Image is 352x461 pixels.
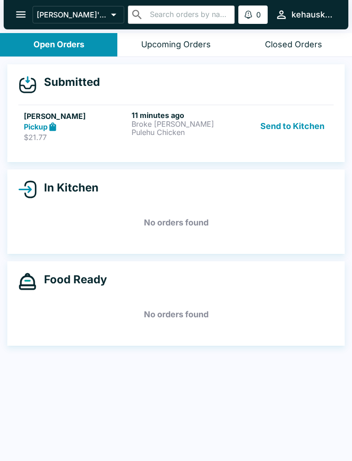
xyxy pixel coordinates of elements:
h4: Submitted [37,75,100,89]
button: open drawer [9,3,33,26]
button: kehauskitchen [271,5,337,24]
div: Closed Orders [265,39,322,50]
h6: 11 minutes ago [132,111,236,120]
button: Send to Kitchen [257,111,328,142]
p: $21.77 [24,133,128,142]
button: [PERSON_NAME]'s Kitchen [33,6,124,23]
h5: No orders found [18,206,334,239]
p: [PERSON_NAME]'s Kitchen [37,10,107,19]
input: Search orders by name or phone number [147,8,231,21]
strong: Pickup [24,122,48,131]
div: Open Orders [33,39,84,50]
div: Upcoming Orders [141,39,211,50]
h4: Food Ready [37,273,107,287]
h5: No orders found [18,298,334,331]
div: kehauskitchen [291,9,334,20]
h4: In Kitchen [37,181,99,195]
h5: [PERSON_NAME] [24,111,128,122]
p: 0 [256,10,261,19]
a: [PERSON_NAME]Pickup$21.7711 minutes agoBroke [PERSON_NAME] Pulehu ChickenSend to Kitchen [18,105,334,148]
p: Broke [PERSON_NAME] Pulehu Chicken [132,120,236,136]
